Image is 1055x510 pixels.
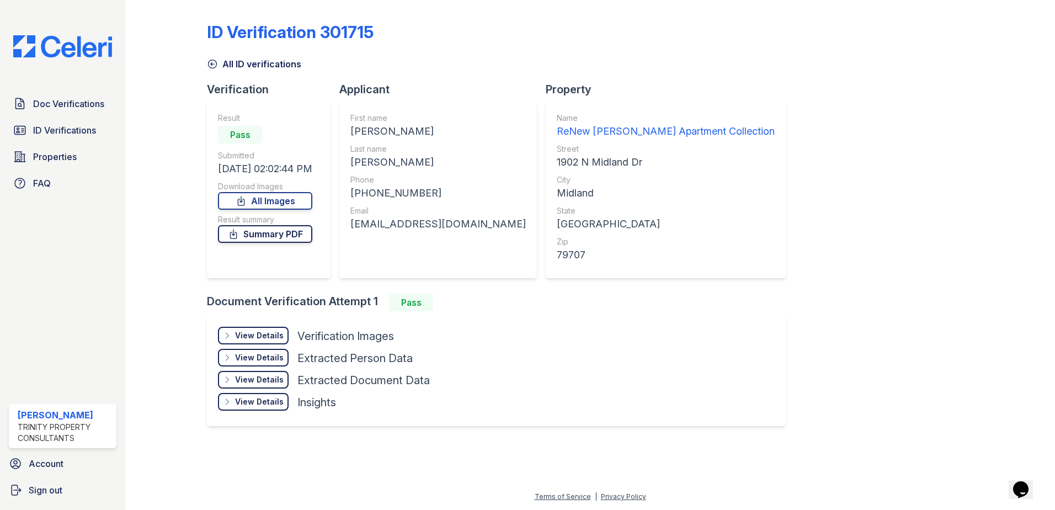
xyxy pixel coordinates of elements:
div: Document Verification Attempt 1 [207,294,795,311]
div: [PERSON_NAME] [18,408,112,422]
iframe: chat widget [1009,466,1044,499]
div: [GEOGRAPHIC_DATA] [557,216,775,232]
div: Midland [557,185,775,201]
a: Properties [9,146,116,168]
div: Download Images [218,181,312,192]
div: Pass [389,294,433,311]
div: View Details [235,352,284,363]
div: Verification Images [297,328,394,344]
img: CE_Logo_Blue-a8612792a0a2168367f1c8372b55b34899dd931a85d93a1a3d3e32e68fde9ad4.png [4,35,121,57]
a: Privacy Policy [601,492,646,501]
div: Submitted [218,150,312,161]
div: 79707 [557,247,775,263]
span: FAQ [33,177,51,190]
div: Property [546,82,795,97]
div: [DATE] 02:02:44 PM [218,161,312,177]
div: Result summary [218,214,312,225]
a: All Images [218,192,312,210]
div: ID Verification 301715 [207,22,374,42]
div: View Details [235,396,284,407]
div: Insights [297,395,336,410]
div: Last name [350,144,526,155]
div: View Details [235,374,284,385]
span: Properties [33,150,77,163]
div: Name [557,113,775,124]
span: Doc Verifications [33,97,104,110]
div: Applicant [339,82,546,97]
div: Phone [350,174,526,185]
span: Account [29,457,63,470]
div: Trinity Property Consultants [18,422,112,444]
a: All ID verifications [207,57,301,71]
div: State [557,205,775,216]
div: Result [218,113,312,124]
a: Sign out [4,479,121,501]
div: First name [350,113,526,124]
a: ID Verifications [9,119,116,141]
div: [PERSON_NAME] [350,124,526,139]
a: Terms of Service [535,492,591,501]
div: [PERSON_NAME] [350,155,526,170]
div: View Details [235,330,284,341]
div: ReNew [PERSON_NAME] Apartment Collection [557,124,775,139]
span: ID Verifications [33,124,96,137]
a: Summary PDF [218,225,312,243]
div: [PHONE_NUMBER] [350,185,526,201]
a: Account [4,453,121,475]
div: Pass [218,126,262,144]
div: [EMAIL_ADDRESS][DOMAIN_NAME] [350,216,526,232]
div: Email [350,205,526,216]
div: Verification [207,82,339,97]
span: Sign out [29,484,62,497]
div: Zip [557,236,775,247]
div: Street [557,144,775,155]
div: | [595,492,597,501]
a: Doc Verifications [9,93,116,115]
a: Name ReNew [PERSON_NAME] Apartment Collection [557,113,775,139]
div: Extracted Person Data [297,350,413,366]
div: Extracted Document Data [297,373,430,388]
div: City [557,174,775,185]
a: FAQ [9,172,116,194]
div: 1902 N Midland Dr [557,155,775,170]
